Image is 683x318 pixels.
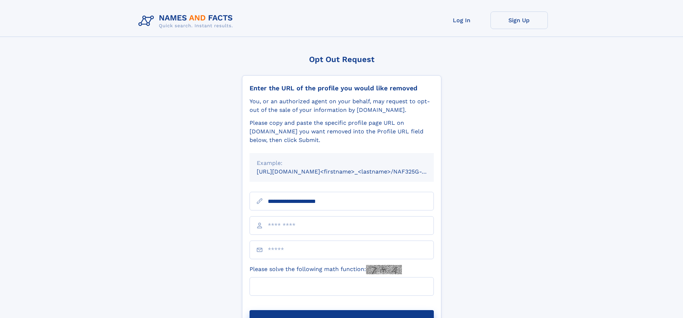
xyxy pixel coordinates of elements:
a: Sign Up [490,11,548,29]
div: Opt Out Request [242,55,441,64]
label: Please solve the following math function: [250,265,402,274]
div: You, or an authorized agent on your behalf, may request to opt-out of the sale of your informatio... [250,97,434,114]
div: Example: [257,159,427,167]
img: Logo Names and Facts [136,11,239,31]
a: Log In [433,11,490,29]
div: Please copy and paste the specific profile page URL on [DOMAIN_NAME] you want removed into the Pr... [250,119,434,144]
small: [URL][DOMAIN_NAME]<firstname>_<lastname>/NAF325G-xxxxxxxx [257,168,447,175]
div: Enter the URL of the profile you would like removed [250,84,434,92]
